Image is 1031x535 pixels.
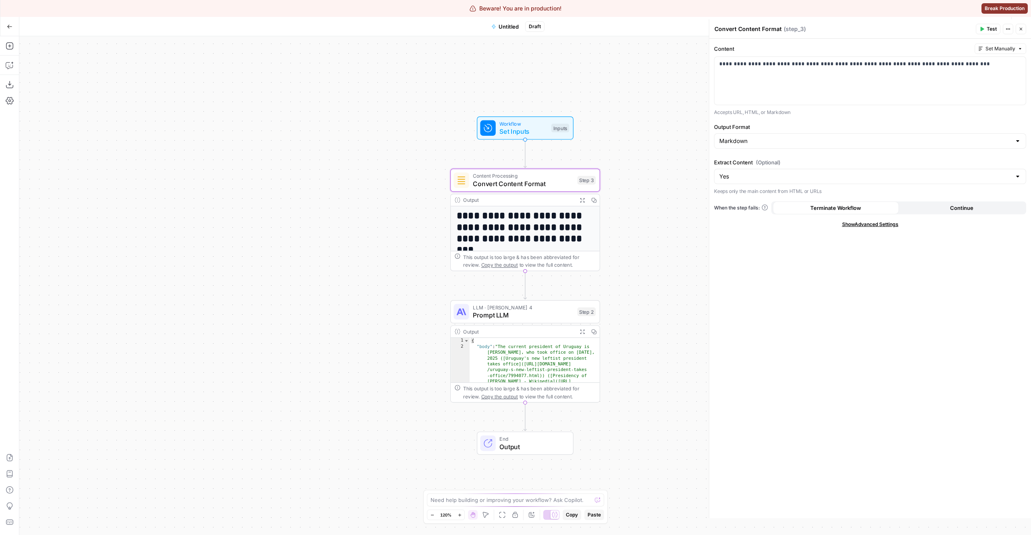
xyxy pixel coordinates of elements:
span: 120% [440,512,451,518]
button: Copy [563,510,581,520]
div: Step 3 [578,176,596,185]
div: WorkflowSet InputsInputs [450,116,600,140]
div: Step 2 [578,307,596,316]
div: Beware! You are in production! [470,4,561,12]
a: When the step fails: [714,204,768,212]
label: Output Format [714,123,1026,131]
g: Edge from step_3 to step_2 [524,271,526,299]
img: o3r9yhbrn24ooq0tey3lueqptmfj [457,175,466,185]
span: Copy the output [481,394,518,399]
span: Untitled [499,23,519,31]
label: Content [714,45,971,53]
span: LLM · [PERSON_NAME] 4 [473,303,573,311]
span: Content Processing [473,172,573,180]
span: End [499,435,565,443]
span: Copy [566,511,578,518]
span: ( step_3 ) [784,25,806,33]
button: Paste [584,510,604,520]
span: Test [987,25,997,33]
g: Edge from step_2 to end [524,402,526,431]
div: Output [463,196,573,204]
button: Untitled [487,20,524,33]
span: Set Inputs [499,126,547,136]
button: Test [976,24,1000,34]
span: Toggle code folding, rows 1 through 3 [464,338,469,344]
span: Terminate Workflow [810,204,861,212]
span: Paste [588,511,601,518]
span: Continue [950,204,973,212]
span: Draft [529,23,541,30]
span: Output [499,442,565,452]
input: Markdown [719,137,1011,145]
span: Break Production [985,5,1025,12]
div: LLM · [PERSON_NAME] 4Prompt LLMStep 2Output{ "body":"The current president of Uruguay is [PERSON_... [450,300,600,402]
button: Set Manually [975,44,1026,54]
span: (Optional) [756,158,780,166]
div: This output is too large & has been abbreviated for review. to view the full content. [463,253,596,269]
span: Convert Content Format [473,179,573,189]
label: Extract Content [714,158,1026,166]
p: Accepts URL, HTML, or Markdown [714,108,1026,116]
span: Show Advanced Settings [842,221,899,228]
div: Inputs [551,124,569,133]
span: Set Manually [985,45,1015,52]
g: Edge from start to step_3 [524,140,526,168]
button: Break Production [981,3,1028,14]
p: Keeps only the main content from HTML or URLs [714,187,1026,195]
div: This output is too large & has been abbreviated for review. to view the full content. [463,385,596,400]
span: Copy the output [481,262,518,267]
div: 1 [451,338,470,344]
button: Continue [899,201,1025,214]
div: EndOutput [450,431,600,455]
span: Workflow [499,120,547,127]
span: Prompt LLM [473,310,573,320]
input: Yes [719,172,1011,180]
textarea: Convert Content Format [714,25,782,33]
div: Output [463,328,573,335]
